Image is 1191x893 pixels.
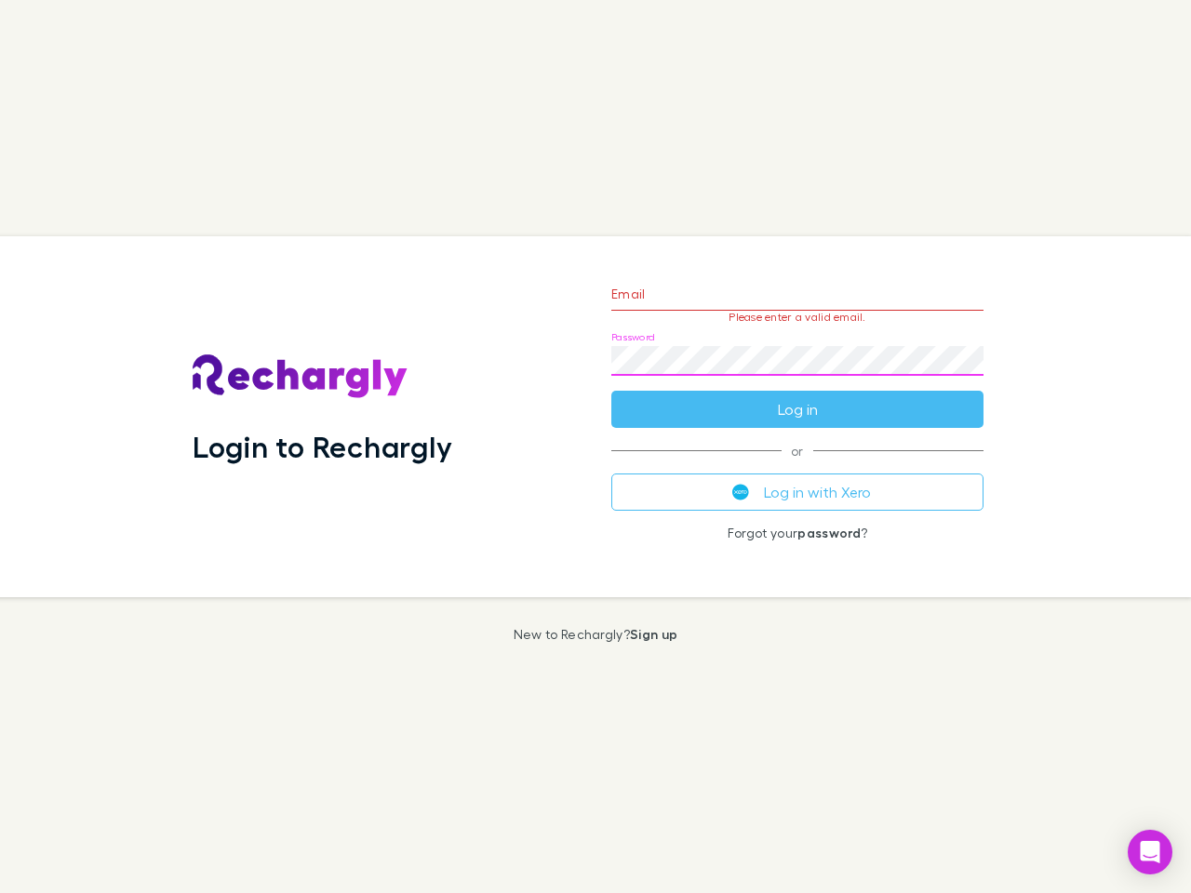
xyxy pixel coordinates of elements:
[611,473,984,511] button: Log in with Xero
[611,526,984,540] p: Forgot your ?
[732,484,749,500] img: Xero's logo
[611,450,984,451] span: or
[193,429,452,464] h1: Login to Rechargly
[611,330,655,344] label: Password
[630,626,677,642] a: Sign up
[611,311,984,324] p: Please enter a valid email.
[514,627,678,642] p: New to Rechargly?
[797,525,861,540] a: password
[1128,830,1172,874] div: Open Intercom Messenger
[193,354,408,399] img: Rechargly's Logo
[611,391,984,428] button: Log in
